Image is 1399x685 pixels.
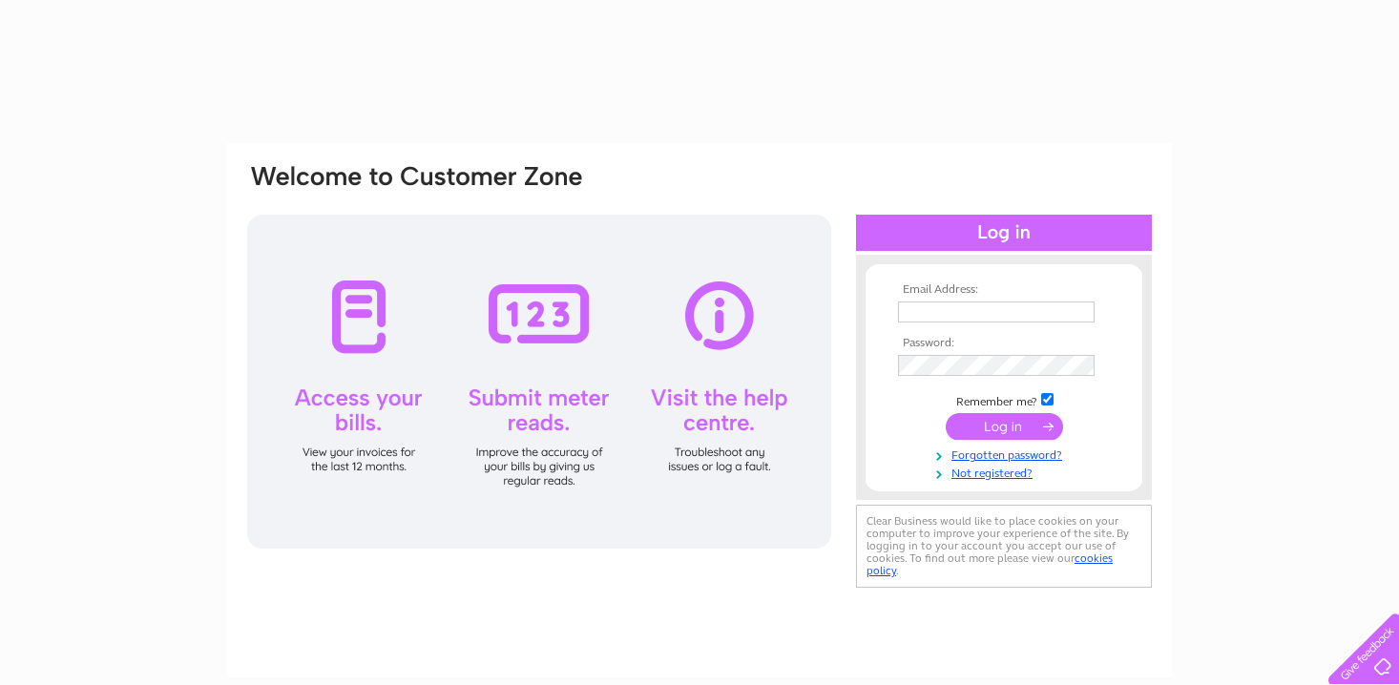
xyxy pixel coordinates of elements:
[946,413,1063,440] input: Submit
[856,505,1152,588] div: Clear Business would like to place cookies on your computer to improve your experience of the sit...
[898,463,1115,481] a: Not registered?
[893,337,1115,350] th: Password:
[893,390,1115,409] td: Remember me?
[898,445,1115,463] a: Forgotten password?
[867,551,1113,577] a: cookies policy
[893,283,1115,297] th: Email Address:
